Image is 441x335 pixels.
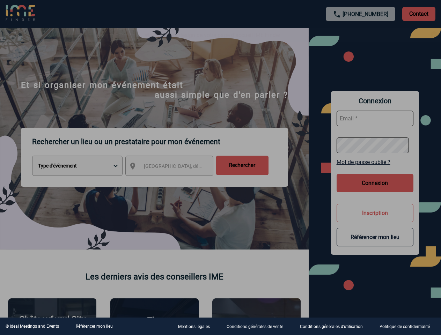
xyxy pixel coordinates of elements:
[6,324,59,329] div: © Ideal Meetings and Events
[380,325,430,329] p: Politique de confidentialité
[294,323,374,330] a: Conditions générales d'utilisation
[178,325,210,329] p: Mentions légales
[221,323,294,330] a: Conditions générales de vente
[300,325,363,329] p: Conditions générales d'utilisation
[374,323,441,330] a: Politique de confidentialité
[76,324,113,329] a: Référencer mon lieu
[227,325,283,329] p: Conditions générales de vente
[172,323,221,330] a: Mentions légales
